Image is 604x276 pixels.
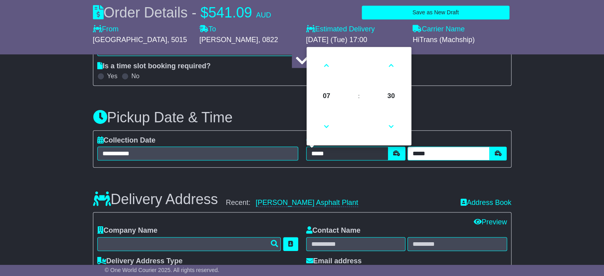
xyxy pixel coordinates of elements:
label: Company Name [97,226,158,235]
div: [DATE] (Tue) 17:00 [306,36,405,44]
label: Estimated Delivery [306,25,405,34]
span: [GEOGRAPHIC_DATA] [93,36,167,44]
span: , 0822 [258,36,278,44]
label: Contact Name [306,226,361,235]
a: Decrement Hour [315,112,338,141]
a: Address Book [460,199,511,207]
span: [PERSON_NAME] [199,36,258,44]
span: , 5015 [167,36,187,44]
label: Delivery Address Type [97,257,183,266]
a: [PERSON_NAME] Asphalt Plant [256,199,358,207]
td: : [345,83,372,110]
h3: Delivery Address [93,191,218,207]
label: Yes [107,72,118,80]
button: Save as New Draft [362,6,509,19]
h3: Pickup Date & Time [93,110,511,125]
label: Email address [306,257,362,266]
label: Is a time slot booking required? [97,62,211,71]
label: Carrier Name [413,25,465,34]
label: To [199,25,216,34]
span: Pick Minute [380,85,402,107]
a: Increment Minute [379,51,403,80]
span: AUD [256,11,271,19]
label: No [131,72,139,80]
div: Order Details - [93,4,271,21]
a: Increment Hour [315,51,338,80]
a: Preview [473,218,507,226]
a: Decrement Minute [379,112,403,141]
label: Collection Date [97,136,156,145]
span: Pick Hour [316,85,337,107]
span: © One World Courier 2025. All rights reserved. [105,267,220,273]
span: $ [201,4,208,21]
label: From [93,25,119,34]
div: HiTrans (Machship) [413,36,511,44]
span: 541.09 [208,4,252,21]
div: Recent: [226,199,453,207]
